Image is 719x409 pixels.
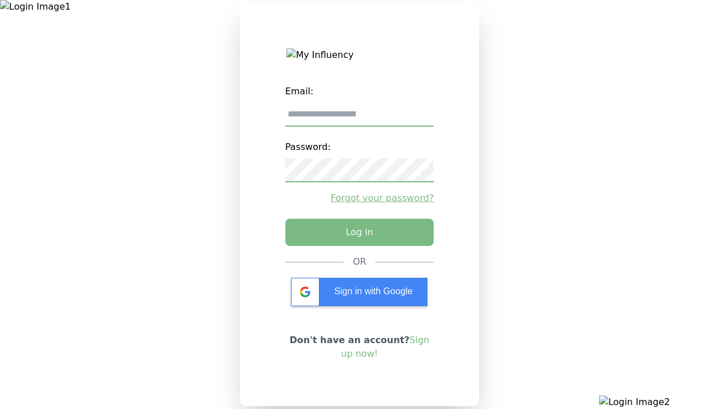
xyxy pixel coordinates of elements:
[599,395,719,409] img: Login Image2
[285,219,434,246] button: Log in
[285,80,434,103] label: Email:
[285,191,434,205] a: Forgot your password?
[285,136,434,158] label: Password:
[286,48,432,62] img: My Influency
[334,286,413,296] span: Sign in with Google
[353,255,367,269] div: OR
[285,333,434,361] p: Don't have an account?
[291,278,427,306] div: Sign in with Google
